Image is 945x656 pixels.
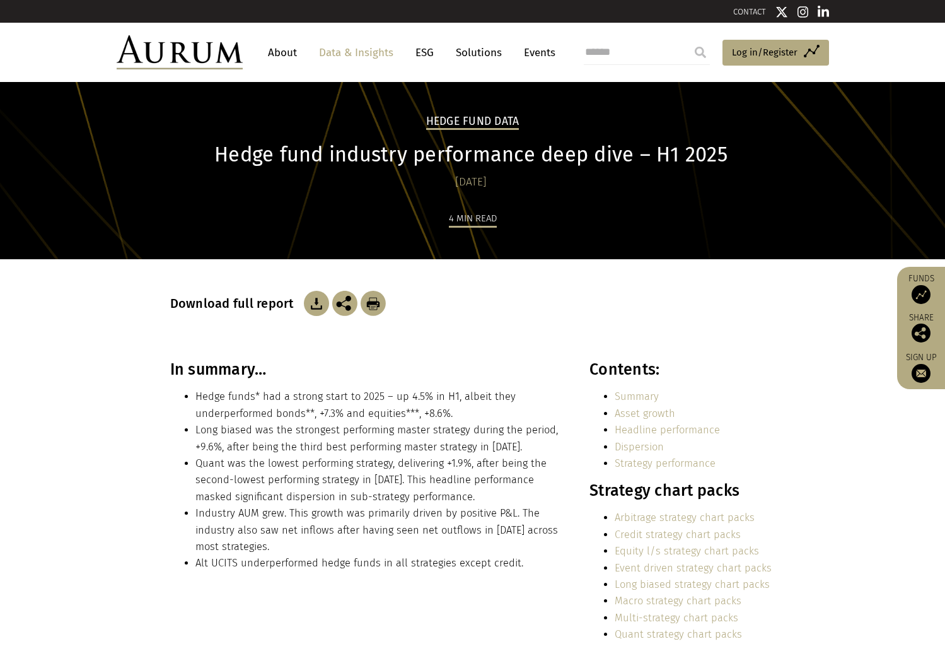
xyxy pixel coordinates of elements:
[912,324,931,343] img: Share this post
[449,41,508,64] a: Solutions
[304,291,329,316] img: Download Article
[170,296,301,311] h3: Download full report
[615,628,742,640] a: Quant strategy chart packs
[615,457,716,469] a: Strategy performance
[912,364,931,383] img: Sign up to our newsletter
[797,6,809,18] img: Instagram icon
[615,578,770,590] a: Long biased strategy chart packs
[195,555,562,571] li: Alt UCITS underperformed hedge funds in all strategies except credit.
[903,273,939,304] a: Funds
[775,6,788,18] img: Twitter icon
[195,455,562,505] li: Quant was the lowest performing strategy, delivering +1.9%, after being the second-lowest perform...
[615,390,659,402] a: Summary
[195,422,562,455] li: Long biased was the strongest performing master strategy during the period, +9.6%, after being th...
[903,352,939,383] a: Sign up
[903,313,939,343] div: Share
[818,6,829,18] img: Linkedin icon
[361,291,386,316] img: Download Article
[170,143,772,167] h1: Hedge fund industry performance deep dive – H1 2025
[589,481,772,500] h3: Strategy chart packs
[195,505,562,555] li: Industry AUM grew. This growth was primarily driven by positive P&L. The industry also saw net in...
[170,360,562,379] h3: In summary…
[332,291,357,316] img: Share this post
[615,529,741,541] a: Credit strategy chart packs
[615,441,664,453] a: Dispersion
[912,285,931,304] img: Access Funds
[733,7,766,16] a: CONTACT
[313,41,400,64] a: Data & Insights
[615,407,675,419] a: Asset growth
[615,512,755,524] a: Arbitrage strategy chart packs
[589,360,772,379] h3: Contents:
[262,41,303,64] a: About
[518,41,555,64] a: Events
[195,389,562,422] li: Hedge funds* had a strong start to 2025 – up 4.5% in H1, albeit they underperformed bonds**, +7.3...
[170,173,772,191] div: [DATE]
[615,595,741,607] a: Macro strategy chart packs
[426,115,519,130] h2: Hedge Fund Data
[615,545,759,557] a: Equity l/s strategy chart packs
[449,211,497,228] div: 4 min read
[688,40,713,65] input: Submit
[722,40,829,66] a: Log in/Register
[409,41,440,64] a: ESG
[615,562,772,574] a: Event driven strategy chart packs
[615,424,720,436] a: Headline performance
[117,35,243,69] img: Aurum
[732,45,797,60] span: Log in/Register
[615,612,738,624] a: Multi-strategy chart packs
